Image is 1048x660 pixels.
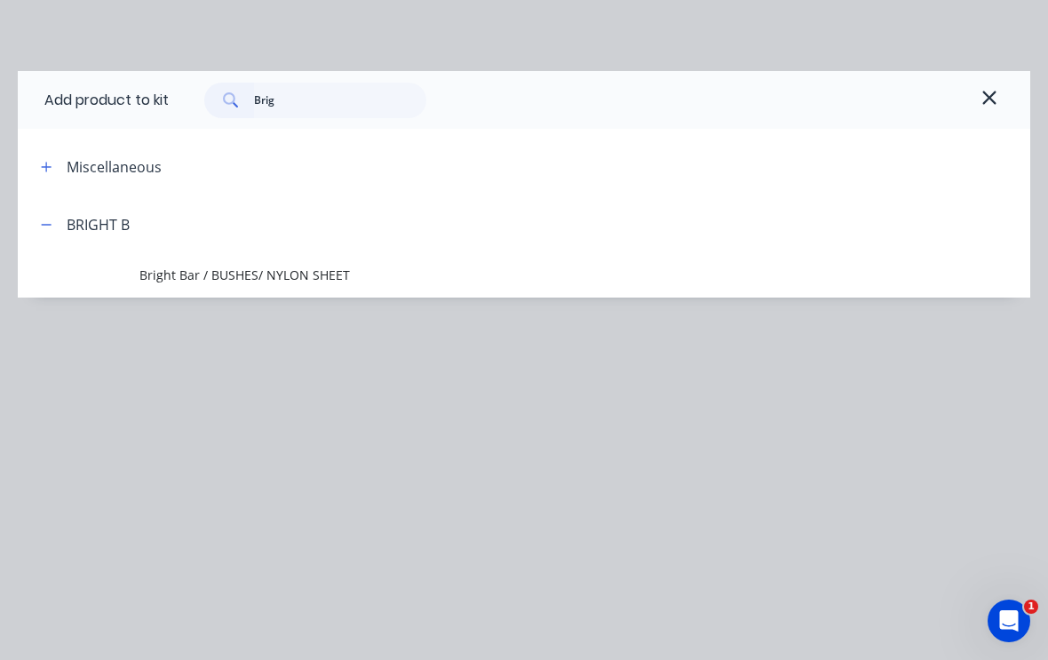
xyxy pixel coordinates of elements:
span: 1 [1024,600,1038,614]
input: Search... [254,83,427,118]
div: Miscellaneous [67,156,162,178]
div: Add product to kit [44,90,169,111]
iframe: Intercom live chat [988,600,1030,642]
div: BRIGHT B [67,214,130,235]
span: Bright Bar / BUSHES/ NYLON SHEET [139,266,853,284]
